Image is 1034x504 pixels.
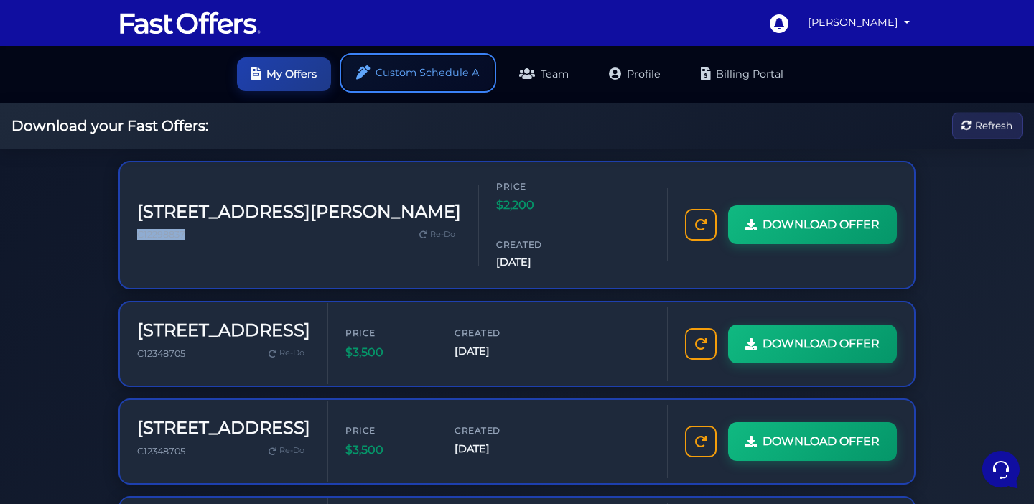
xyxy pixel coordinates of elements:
[686,57,798,91] a: Billing Portal
[100,372,188,405] button: Messages
[728,205,897,244] a: DOWNLOAD OFFER
[11,372,100,405] button: Home
[223,392,241,405] p: Help
[137,446,185,457] span: C12348705
[728,325,897,363] a: DOWNLOAD OFFER
[763,215,880,234] span: DOWNLOAD OFFER
[124,392,164,405] p: Messages
[279,347,304,360] span: Re-Do
[43,392,67,405] p: Home
[455,343,541,360] span: [DATE]
[11,117,208,134] h2: Download your Fast Offers:
[496,238,582,251] span: Created
[496,254,582,271] span: [DATE]
[345,343,432,362] span: $3,500
[46,103,75,132] img: dark
[345,326,432,340] span: Price
[23,201,98,213] span: Find an Answer
[728,422,897,461] a: DOWNLOAD OFFER
[345,441,432,459] span: $3,500
[137,320,310,341] h3: [STREET_ADDRESS]
[455,424,541,437] span: Created
[802,9,916,37] a: [PERSON_NAME]
[763,432,880,451] span: DOWNLOAD OFFER
[23,144,264,172] button: Start a Conversation
[263,442,310,460] a: Re-Do
[952,113,1023,139] button: Refresh
[179,201,264,213] a: Open Help Center
[345,424,432,437] span: Price
[496,179,582,193] span: Price
[455,326,541,340] span: Created
[103,152,201,164] span: Start a Conversation
[763,335,880,353] span: DOWNLOAD OFFER
[137,418,310,439] h3: [STREET_ADDRESS]
[23,103,52,132] img: dark
[505,57,583,91] a: Team
[232,80,264,92] a: See all
[343,56,493,90] a: Custom Schedule A
[263,344,310,363] a: Re-Do
[975,118,1012,134] span: Refresh
[430,228,455,241] span: Re-Do
[496,196,582,215] span: $2,200
[137,202,461,223] h3: [STREET_ADDRESS][PERSON_NAME]
[11,11,241,57] h2: Hello [PERSON_NAME] 👋
[32,232,235,246] input: Search for an Article...
[23,80,116,92] span: Your Conversations
[455,441,541,457] span: [DATE]
[137,229,185,240] span: C12298837
[137,348,185,359] span: C12348705
[595,57,675,91] a: Profile
[414,225,461,244] a: Re-Do
[979,448,1023,491] iframe: Customerly Messenger Launcher
[187,372,276,405] button: Help
[279,444,304,457] span: Re-Do
[237,57,331,91] a: My Offers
